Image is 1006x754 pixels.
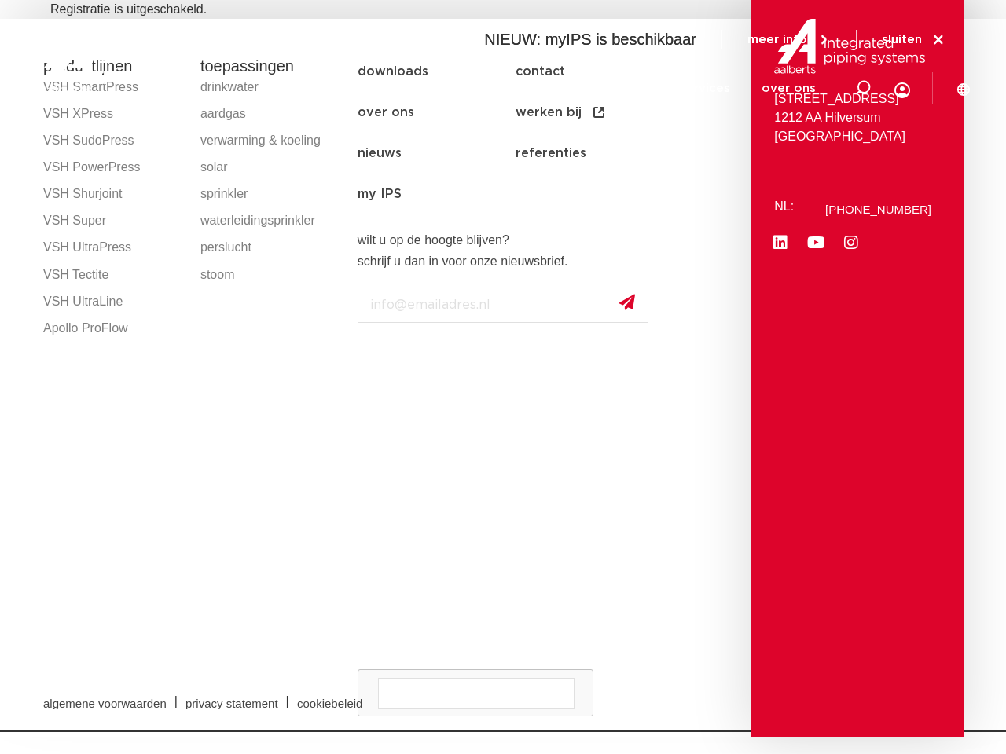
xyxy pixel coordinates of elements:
[358,254,568,268] strong: schrijf u dan in voor onze nieuwsbrief.
[291,58,354,119] a: producten
[774,197,799,216] p: NL:
[484,31,696,48] span: NIEUW: myIPS is beschikbaar
[747,34,807,46] span: meer info
[43,207,185,234] a: VSH Super
[516,133,674,174] a: referenties
[825,203,931,215] a: [PHONE_NUMBER]
[43,262,185,288] a: VSH Tectite
[200,262,342,288] a: stoom
[31,697,178,709] a: algemene voorwaarden
[747,33,831,47] a: meer info
[882,34,922,46] span: sluiten
[285,697,374,709] a: cookiebeleid
[468,58,550,119] a: toepassingen
[43,154,185,181] a: VSH PowerPress
[200,154,342,181] a: solar
[358,174,516,214] a: my IPS
[358,287,648,323] input: info@emailadres.nl
[200,181,342,207] a: sprinkler
[43,288,185,315] a: VSH UltraLine
[882,33,945,47] a: sluiten
[174,697,289,709] a: privacy statement
[358,51,743,214] nav: Menu
[43,315,185,342] a: Apollo ProFlow
[358,233,509,247] strong: wilt u op de hoogte blijven?
[358,133,516,174] a: nieuws
[619,294,635,310] img: send.svg
[43,697,167,709] span: algemene voorwaarden
[291,58,816,119] nav: Menu
[297,697,362,709] span: cookiebeleid
[185,697,278,709] span: privacy statement
[582,58,648,119] a: downloads
[762,58,816,119] a: over ons
[200,234,342,261] a: perslucht
[43,234,185,261] a: VSH UltraPress
[200,127,342,154] a: verwarming & koeling
[43,181,185,207] a: VSH Shurjoint
[386,58,436,119] a: markten
[43,127,185,154] a: VSH SudoPress
[200,207,342,234] a: waterleidingsprinkler
[680,58,730,119] a: services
